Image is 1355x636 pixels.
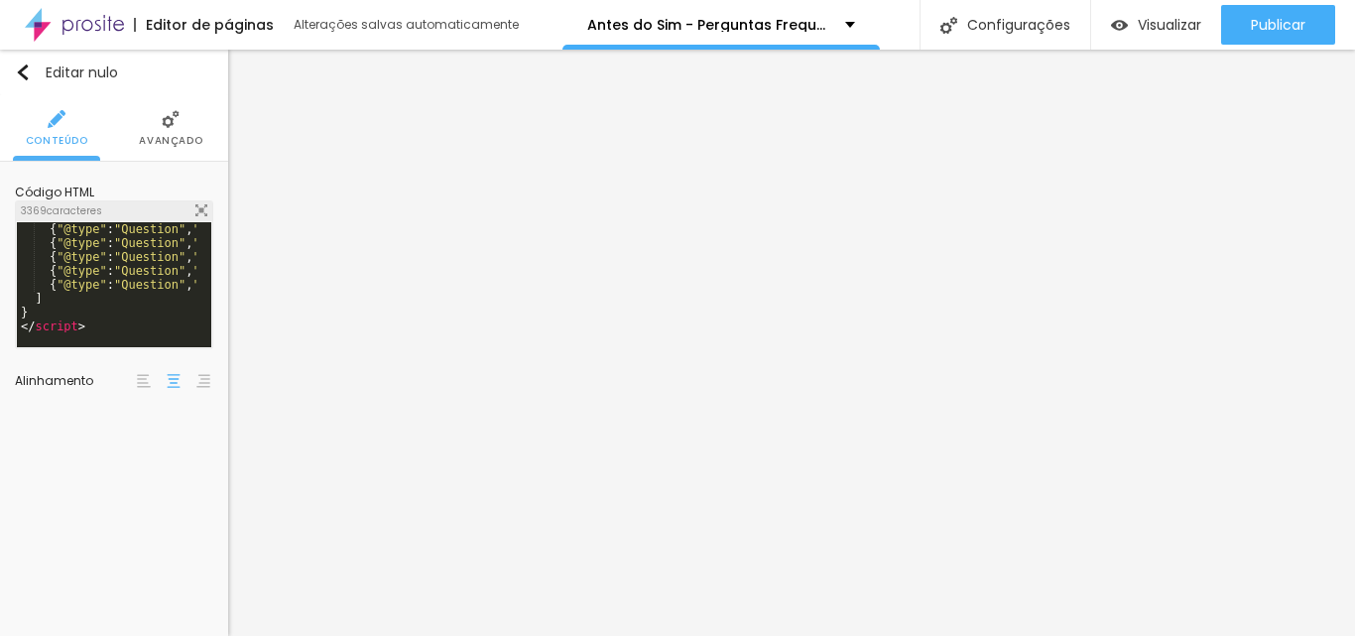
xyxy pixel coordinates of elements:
[294,16,519,33] font: Alterações salvas automaticamente
[1091,5,1221,45] button: Visualizar
[21,203,47,218] font: 3369
[46,63,118,82] font: Editar nulo
[137,374,151,388] img: paragraph-left-align.svg
[48,110,65,128] img: Ícone
[228,50,1355,636] iframe: Editor
[47,203,102,218] font: caracteres
[587,15,857,35] font: Antes do Sim - Perguntas Frequentes
[26,133,88,148] font: Conteúdo
[15,64,31,80] img: Ícone
[196,374,210,388] img: paragraph-right-align.svg
[1221,5,1335,45] button: Publicar
[162,110,180,128] img: Ícone
[1111,17,1128,34] img: view-1.svg
[146,15,274,35] font: Editor de páginas
[167,374,181,388] img: paragraph-center-align.svg
[940,17,957,34] img: Ícone
[195,204,207,216] img: Ícone
[139,133,202,148] font: Avançado
[1138,15,1201,35] font: Visualizar
[1251,15,1305,35] font: Publicar
[15,184,94,200] font: Código HTML
[15,372,93,389] font: Alinhamento
[967,15,1070,35] font: Configurações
